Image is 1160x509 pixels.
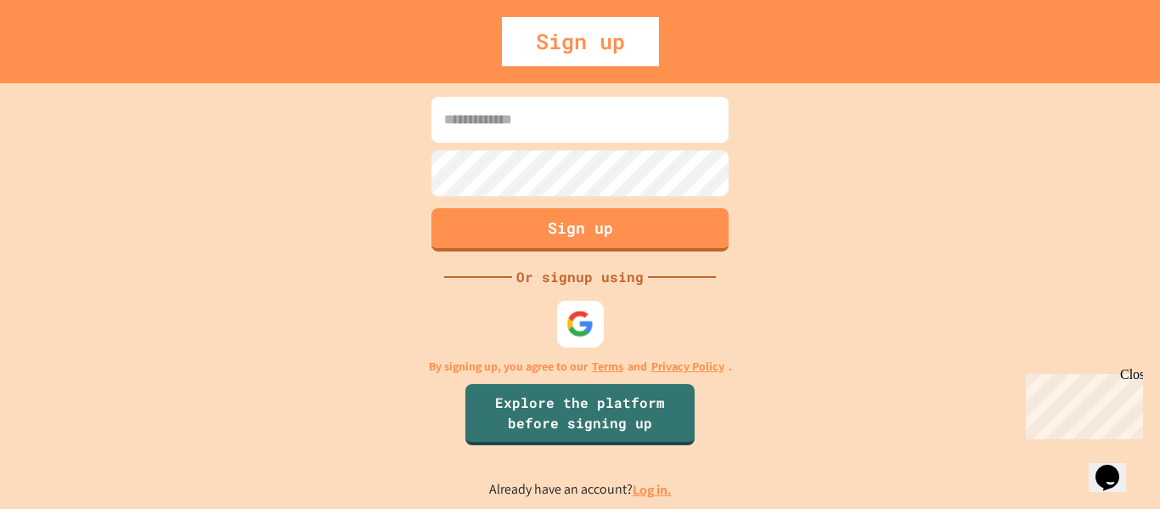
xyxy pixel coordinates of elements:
a: Log in. [633,481,672,499]
iframe: chat widget [1089,441,1143,492]
img: google-icon.svg [566,309,594,337]
p: Already have an account? [489,479,672,501]
a: Explore the platform before signing up [465,384,695,445]
p: By signing up, you agree to our and . [429,358,732,376]
div: Sign up [502,17,659,66]
a: Privacy Policy [651,358,724,376]
div: Chat with us now!Close [7,7,117,108]
div: Or signup using [512,267,648,287]
iframe: chat widget [1019,367,1143,439]
button: Sign up [431,208,729,252]
a: Terms [592,358,623,376]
